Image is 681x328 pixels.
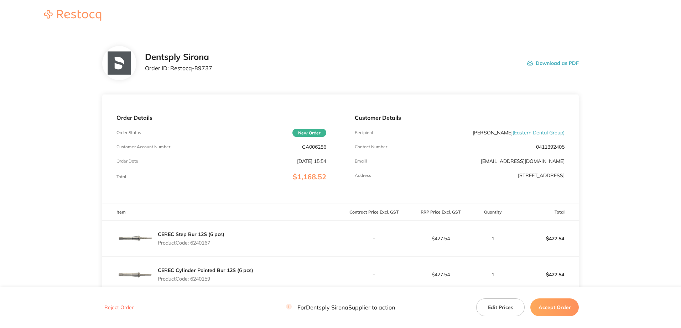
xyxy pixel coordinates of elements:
[116,159,138,164] p: Order Date
[481,158,565,164] a: [EMAIL_ADDRESS][DOMAIN_NAME]
[116,221,152,256] img: bDlrY3d0NA
[302,144,326,150] p: CA006286
[158,267,253,273] a: CEREC Cylinder Pointed Bur 12S (6 pcs)
[37,10,108,22] a: Restocq logo
[530,298,579,316] button: Accept Order
[116,174,126,179] p: Total
[108,52,131,75] img: NTllNzd2NQ
[355,130,373,135] p: Recipient
[158,231,224,237] a: CEREC Step Bur 12S (6 pcs)
[513,230,578,247] p: $427.54
[292,129,326,137] span: New Order
[116,130,141,135] p: Order Status
[116,144,170,149] p: Customer Account Number
[355,159,367,164] p: Emaill
[407,272,473,277] p: $427.54
[355,114,565,121] p: Customer Details
[158,276,253,282] p: Product Code: 6240159
[527,52,579,74] button: Download as PDF
[116,114,326,121] p: Order Details
[476,298,525,316] button: Edit Prices
[512,204,579,221] th: Total
[518,173,565,178] p: [STREET_ADDRESS]
[536,144,565,150] p: 0411392405
[474,236,512,241] p: 1
[102,204,340,221] th: Item
[341,272,407,277] p: -
[102,304,136,311] button: Reject Order
[37,10,108,21] img: Restocq logo
[116,257,152,292] img: YzFoNzk2ag
[407,236,473,241] p: $427.54
[297,158,326,164] p: [DATE] 15:54
[293,172,326,181] span: $1,168.52
[407,204,474,221] th: RRP Price Excl. GST
[145,65,212,71] p: Order ID: Restocq- 89737
[355,173,371,178] p: Address
[286,304,395,311] p: For Dentsply Sirona Supplier to action
[473,130,565,135] p: [PERSON_NAME]
[513,129,565,136] span: ( Eastern Dental Group )
[355,144,387,149] p: Contact Number
[158,240,224,246] p: Product Code: 6240167
[340,204,407,221] th: Contract Price Excl. GST
[474,272,512,277] p: 1
[513,266,578,283] p: $427.54
[341,236,407,241] p: -
[474,204,512,221] th: Quantity
[145,52,212,62] h2: Dentsply Sirona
